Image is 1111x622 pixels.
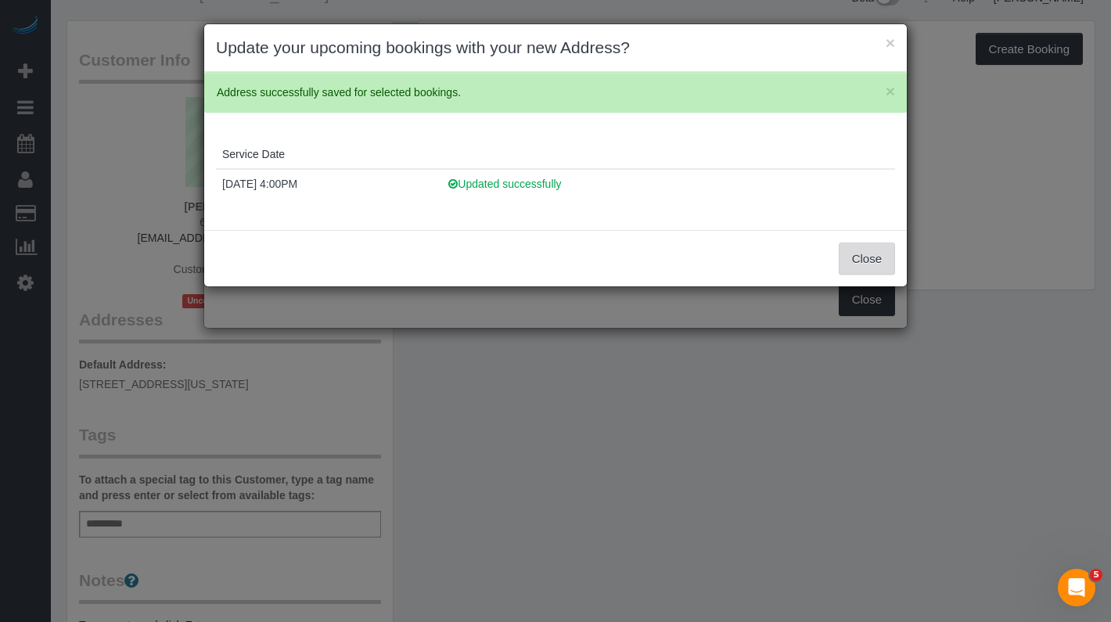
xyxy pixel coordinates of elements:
[216,36,895,59] h3: Update your upcoming bookings with your new Address?
[1058,569,1095,606] iframe: Intercom live chat
[886,82,895,100] span: ×
[1090,569,1102,581] span: 5
[216,169,442,205] td: Service Date
[886,83,895,99] button: Close
[222,178,297,190] a: [DATE] 4:00PM
[448,176,889,192] p: Updated successfully
[217,84,879,100] p: Address successfully saved for selected bookings.
[216,140,442,169] th: Service Date
[839,243,895,275] button: Close
[886,34,895,51] button: ×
